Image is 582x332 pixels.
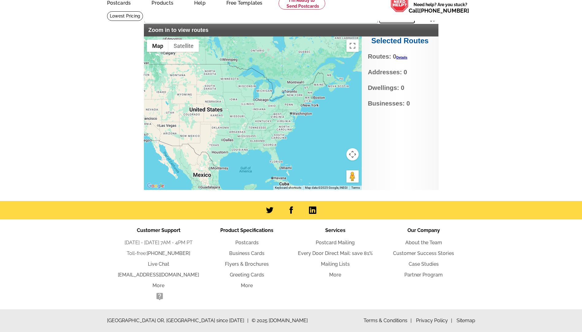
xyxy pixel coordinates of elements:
h2: Zoom in to view routes [148,27,434,34]
a: More [152,283,164,288]
button: Map camera controls [346,148,359,160]
a: Postcards [235,240,259,245]
a: Every Door Direct Mail: save 81% [298,250,373,256]
a: Mailing Lists [321,261,350,267]
a: Live Chat [148,261,169,267]
span: Need help? Are you stuck? [409,2,472,14]
a: Open this area in Google Maps (opens a new window) [145,182,166,190]
li: [DATE] - [DATE] 7AM - 4PM PT [114,239,203,246]
a: Sitemap [457,318,475,323]
a: [PHONE_NUMBER] [419,7,469,14]
a: Flyers & Brochures [225,261,269,267]
span: Our Company [407,227,440,233]
span: Dwellings: 0 [368,83,432,93]
a: Customer Success Stories [393,250,454,256]
a: [EMAIL_ADDRESS][DOMAIN_NAME] [118,272,199,278]
a: Case Studies [409,261,439,267]
a: More [329,272,341,278]
button: Show satellite imagery [168,40,199,52]
li: Toll-free: [114,250,203,257]
button: Drag Pegman onto the map to open Street View [346,170,359,183]
span: Routes: 0 [368,52,432,61]
a: [PHONE_NUMBER] [147,250,190,256]
span: Map data ©2025 Google, INEGI [305,186,348,189]
span: Call [409,7,469,14]
span: Customer Support [137,227,180,233]
a: Terms [351,186,360,189]
a: Privacy Policy [416,318,452,323]
a: More [241,283,253,288]
a: Partner Program [404,272,443,278]
span: Product Specifications [220,227,273,233]
button: Toggle fullscreen view [346,40,359,52]
span: Addresses: 0 [368,68,432,77]
button: Keyboard shortcuts [275,186,301,190]
iframe: LiveChat chat widget [459,189,582,332]
a: Business Cards [229,250,264,256]
a: Terms & Conditions [364,318,412,323]
span: Businesses: 0 [368,99,432,108]
a: Postcard Mailing [316,240,355,245]
a: About the Team [405,240,442,245]
h2: Selected Routes [362,37,438,45]
button: Show street map [147,40,168,52]
a: Details [396,56,407,59]
span: Services [325,227,345,233]
a: Greeting Cards [230,272,264,278]
img: Google [145,182,166,190]
span: © 2025 [DOMAIN_NAME] [252,317,308,324]
span: [GEOGRAPHIC_DATA] OR, [GEOGRAPHIC_DATA] since [DATE] [107,317,249,324]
